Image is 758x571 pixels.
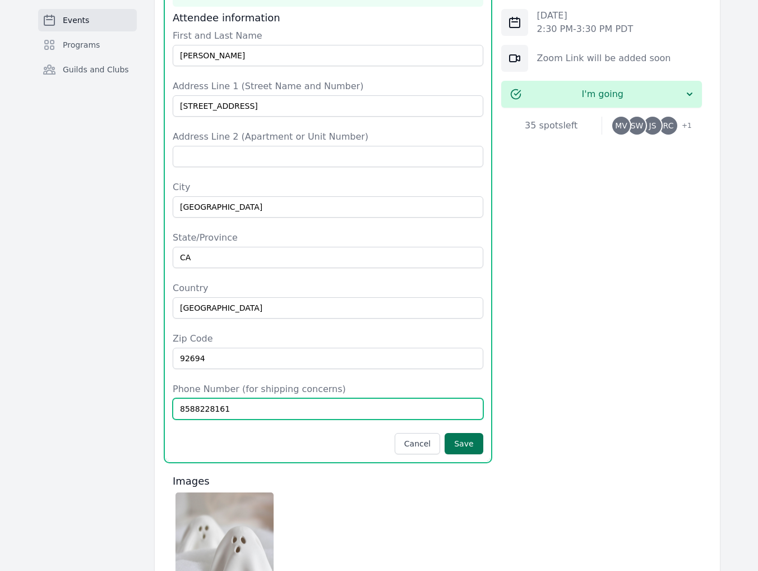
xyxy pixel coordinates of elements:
[173,231,483,245] label: State/Province
[173,130,483,144] label: Address Line 2 (Apartment or Unit Number)
[521,88,684,101] span: I'm going
[395,433,440,454] button: Cancel
[173,332,483,346] label: Zip Code
[615,122,627,130] span: MV
[675,119,692,135] span: + 1
[631,122,644,130] span: SW
[173,383,483,396] label: Phone Number (for shipping concerns)
[445,433,483,454] button: Save
[501,119,602,132] div: 35 spots left
[663,122,674,130] span: RC
[173,475,483,488] h3: Images
[38,58,137,81] a: Guilds and Clubs
[173,282,483,295] label: Country
[537,22,634,36] p: 2:30 PM - 3:30 PM PDT
[38,34,137,56] a: Programs
[173,181,483,194] label: City
[537,53,671,63] a: Zoom Link will be added soon
[173,29,483,43] label: First and Last Name
[38,9,137,31] a: Events
[63,64,129,75] span: Guilds and Clubs
[63,15,89,26] span: Events
[38,9,137,99] nav: Sidebar
[173,11,483,25] h3: Attendee information
[63,39,100,50] span: Programs
[501,81,702,108] button: I'm going
[649,122,657,130] span: JS
[173,80,483,93] label: Address Line 1 (Street Name and Number)
[537,9,634,22] p: [DATE]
